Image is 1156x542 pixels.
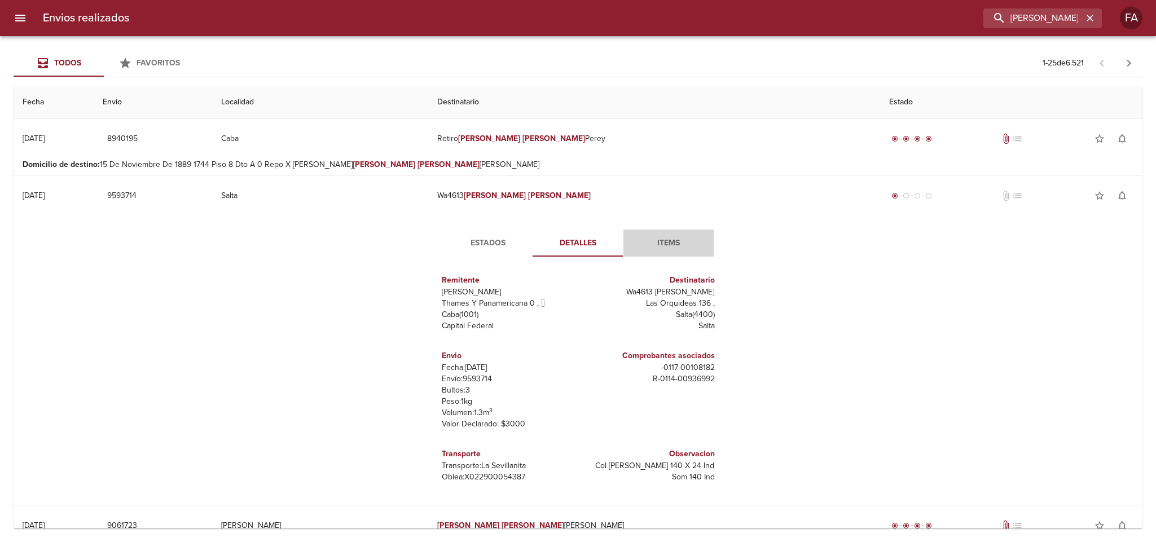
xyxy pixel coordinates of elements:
[522,134,585,143] em: [PERSON_NAME]
[14,86,94,118] th: Fecha
[428,118,881,159] td: Retiro Perey
[889,133,934,144] div: Entregado
[464,191,526,200] em: [PERSON_NAME]
[889,190,934,201] div: Generado
[137,58,180,68] span: Favoritos
[442,418,574,430] p: Valor Declarado: $ 3000
[1094,520,1105,531] span: star_border
[212,175,428,216] td: Salta
[443,230,714,257] div: Tabs detalle de guia
[458,134,521,143] em: [PERSON_NAME]
[23,191,45,200] div: [DATE]
[1000,520,1012,531] span: Tiene documentos adjuntos
[528,191,591,200] em: [PERSON_NAME]
[1012,520,1023,531] span: No tiene pedido asociado
[442,385,574,396] p: Bultos: 3
[1111,184,1133,207] button: Activar notificaciones
[925,522,932,529] span: radio_button_checked
[1111,514,1133,537] button: Activar notificaciones
[983,8,1083,28] input: buscar
[583,298,715,309] p: Las Orquideas 136 ,
[1012,133,1023,144] span: No tiene pedido asociado
[583,287,715,298] p: Wa4613 [PERSON_NAME]
[583,373,715,385] p: R - 0114 - 00936992
[1000,190,1012,201] span: No tiene documentos adjuntos
[442,287,574,298] p: [PERSON_NAME]
[23,134,45,143] div: [DATE]
[583,350,715,362] h6: Comprobantes asociados
[1012,190,1023,201] span: No tiene pedido asociado
[489,407,493,414] sup: 3
[1120,7,1142,29] div: FA
[903,135,909,142] span: radio_button_checked
[54,58,81,68] span: Todos
[107,189,137,203] span: 9593714
[353,160,415,169] em: [PERSON_NAME]
[1088,514,1111,537] button: Agregar a favoritos
[23,159,1133,170] p: 15 De Noviembre De 1889 1744 Piso 8 Dto A 0 Repo X [PERSON_NAME] [PERSON_NAME]
[14,50,194,77] div: Tabs Envios
[903,192,909,199] span: radio_button_unchecked
[442,274,574,287] h6: Remitente
[442,396,574,407] p: Peso: 1 kg
[583,320,715,332] p: Salta
[1094,190,1105,201] span: star_border
[1111,127,1133,150] button: Activar notificaciones
[103,129,142,149] button: 8940195
[23,521,45,530] div: [DATE]
[417,160,480,169] em: [PERSON_NAME]
[925,192,932,199] span: radio_button_unchecked
[437,521,500,530] em: [PERSON_NAME]
[442,407,574,418] p: Volumen: 1.3 m
[442,460,574,472] p: Transporte: La Sevillanita
[103,186,141,206] button: 9593714
[891,522,898,529] span: radio_button_checked
[583,274,715,287] h6: Destinatario
[1117,133,1128,144] span: notifications_none
[442,350,574,362] h6: Envio
[212,86,428,118] th: Localidad
[914,522,921,529] span: radio_button_checked
[442,298,574,309] p: Thames Y Panamericana 0 ,  
[107,132,138,146] span: 8940195
[891,135,898,142] span: radio_button_checked
[583,362,715,373] p: - 0117 - 00108182
[43,9,129,27] h6: Envios realizados
[1120,7,1142,29] div: Abrir información de usuario
[103,515,142,536] button: 9061723
[7,5,34,32] button: menu
[23,160,100,169] b: Domicilio de destino :
[583,448,715,460] h6: Observacion
[212,118,428,159] td: Caba
[583,460,715,483] p: Col [PERSON_NAME] 140 X 24 Ind Som 140 Ind
[891,192,898,199] span: radio_button_checked
[450,236,526,250] span: Estados
[540,236,617,250] span: Detalles
[583,309,715,320] p: Salta ( 4400 )
[925,135,932,142] span: radio_button_checked
[94,86,212,118] th: Envio
[442,472,574,483] p: Oblea: X022900054387
[442,373,574,385] p: Envío: 9593714
[1088,127,1111,150] button: Agregar a favoritos
[442,309,574,320] p: Caba ( 1001 )
[1117,520,1128,531] span: notifications_none
[442,362,574,373] p: Fecha: [DATE]
[914,192,921,199] span: radio_button_unchecked
[1088,184,1111,207] button: Agregar a favoritos
[442,448,574,460] h6: Transporte
[1117,190,1128,201] span: notifications_none
[903,522,909,529] span: radio_button_checked
[880,86,1142,118] th: Estado
[630,236,707,250] span: Items
[502,521,564,530] em: [PERSON_NAME]
[442,320,574,332] p: Capital Federal
[428,86,881,118] th: Destinatario
[1088,57,1115,68] span: Pagina anterior
[1094,133,1105,144] span: star_border
[428,175,881,216] td: Wa4613
[1000,133,1012,144] span: Tiene documentos adjuntos
[107,519,137,533] span: 9061723
[914,135,921,142] span: radio_button_checked
[1043,58,1084,69] p: 1 - 25 de 6.521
